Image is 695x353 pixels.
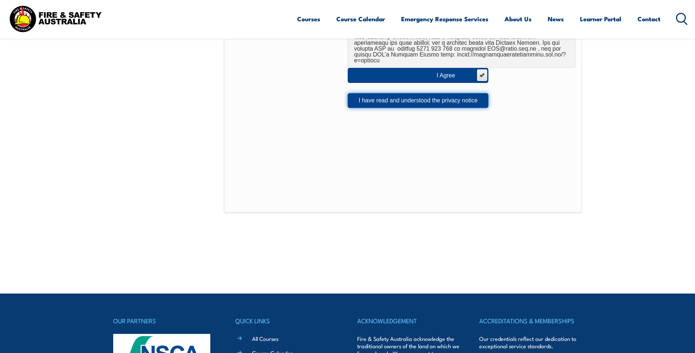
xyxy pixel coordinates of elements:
[297,9,320,29] a: Courses
[548,9,564,29] a: News
[235,316,338,326] h4: QUICK LINKS
[401,9,488,29] a: Emergency Response Services
[637,9,661,29] a: Contact
[479,316,582,326] h4: ACCREDITATIONS & MEMBERSHIPS
[580,9,621,29] a: Learner Portal
[252,335,278,342] a: All Courses
[504,9,532,29] a: About Us
[348,93,488,108] button: I have read and understood the privacy notice
[113,316,216,326] h4: OUR PARTNERS
[437,73,470,79] div: I Agree
[479,335,582,350] p: Our credentials reflect our dedication to exceptional service standards.
[336,9,385,29] a: Course Calendar
[357,316,460,326] h4: ACKNOWLEDGEMENT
